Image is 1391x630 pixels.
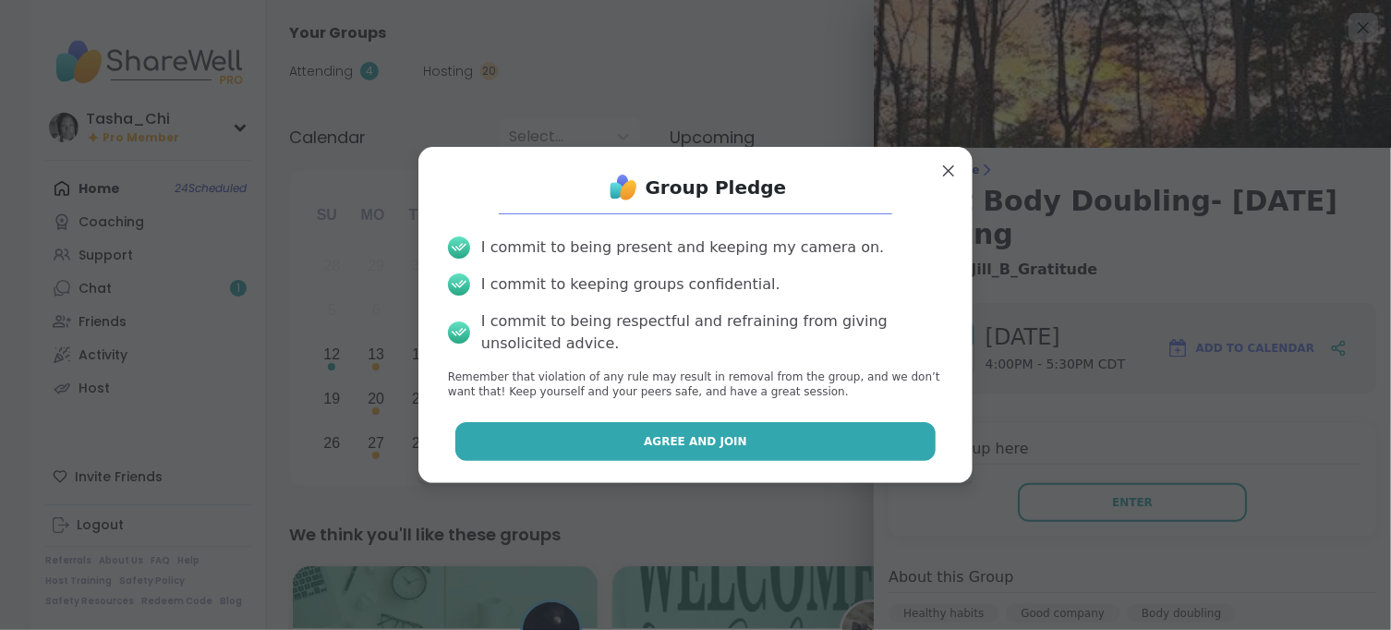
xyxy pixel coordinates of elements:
button: Agree and Join [455,422,937,461]
p: Remember that violation of any rule may result in removal from the group, and we don’t want that!... [448,370,943,401]
div: I commit to being respectful and refraining from giving unsolicited advice. [481,310,943,355]
span: Agree and Join [644,433,747,450]
div: I commit to keeping groups confidential. [481,273,780,296]
img: ShareWell Logo [605,169,642,206]
div: I commit to being present and keeping my camera on. [481,236,884,259]
h1: Group Pledge [646,175,787,200]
